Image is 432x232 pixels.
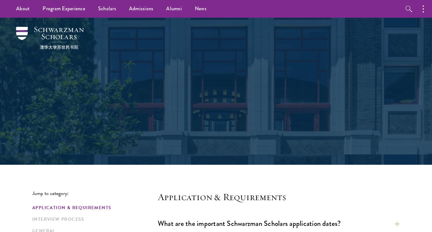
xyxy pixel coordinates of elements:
[32,204,154,211] a: Application & Requirements
[32,190,158,196] p: Jump to category:
[158,190,400,203] h4: Application & Requirements
[158,216,400,231] button: What are the important Schwarzman Scholars application dates?
[16,27,84,49] img: Schwarzman Scholars
[32,216,154,223] a: Interview Process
